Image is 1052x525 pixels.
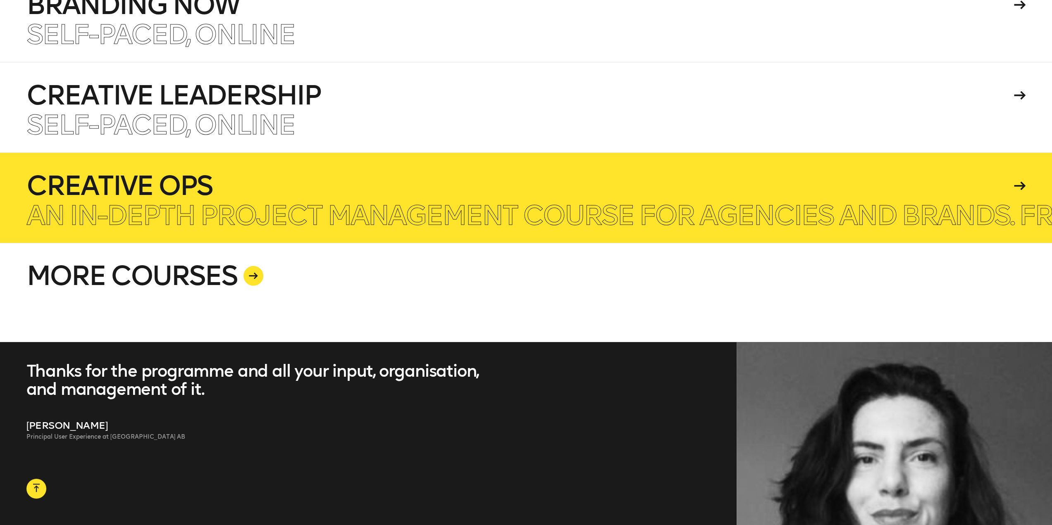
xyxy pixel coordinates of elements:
[26,362,500,398] blockquote: Thanks for the programme and all your input, organisation, and management of it.
[26,82,1011,109] h4: Creative Leadership
[26,433,500,441] p: Principal User Experience at [GEOGRAPHIC_DATA] AB
[26,18,295,51] span: Self-paced, Online
[26,109,295,141] span: Self-paced, Online
[26,243,1026,342] a: MORE COURSES
[26,173,1011,199] h4: Creative Ops
[26,418,500,433] p: [PERSON_NAME]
